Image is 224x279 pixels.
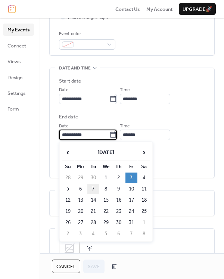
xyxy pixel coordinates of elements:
[75,217,87,228] td: 27
[59,123,68,130] span: Date
[87,229,99,239] td: 4
[138,217,150,228] td: 1
[75,173,87,183] td: 29
[87,184,99,194] td: 7
[87,173,99,183] td: 30
[7,42,26,50] span: Connect
[100,206,112,217] td: 22
[75,229,87,239] td: 3
[3,87,34,99] a: Settings
[125,161,137,172] th: Fr
[87,195,99,205] td: 14
[3,40,34,52] a: Connect
[113,206,125,217] td: 23
[146,5,172,13] a: My Account
[75,161,87,172] th: Mo
[113,229,125,239] td: 6
[62,184,74,194] td: 5
[100,161,112,172] th: We
[75,195,87,205] td: 13
[3,55,34,67] a: Views
[100,184,112,194] td: 8
[138,206,150,217] td: 25
[59,86,68,94] span: Date
[7,58,21,65] span: Views
[75,206,87,217] td: 20
[113,195,125,205] td: 16
[87,161,99,172] th: Tu
[183,6,212,13] span: Upgrade 🚀
[125,206,137,217] td: 24
[62,206,74,217] td: 19
[3,24,34,35] a: My Events
[62,173,74,183] td: 28
[59,113,78,121] div: End date
[100,195,112,205] td: 15
[62,195,74,205] td: 12
[7,90,25,97] span: Settings
[59,77,81,85] div: Start date
[100,173,112,183] td: 1
[87,206,99,217] td: 21
[62,229,74,239] td: 2
[100,217,112,228] td: 29
[125,184,137,194] td: 10
[138,229,150,239] td: 8
[113,173,125,183] td: 2
[7,74,22,81] span: Design
[125,195,137,205] td: 17
[3,71,34,83] a: Design
[56,263,76,270] span: Cancel
[7,105,19,113] span: Form
[52,260,80,273] button: Cancel
[125,229,137,239] td: 7
[62,161,74,172] th: Su
[100,229,112,239] td: 5
[146,6,172,13] span: My Account
[75,145,137,161] th: [DATE]
[115,5,140,13] a: Contact Us
[138,173,150,183] td: 4
[59,238,80,259] div: ;
[62,217,74,228] td: 26
[138,184,150,194] td: 11
[87,217,99,228] td: 28
[138,195,150,205] td: 18
[113,184,125,194] td: 9
[113,217,125,228] td: 30
[120,86,130,94] span: Time
[115,6,140,13] span: Contact Us
[125,173,137,183] td: 3
[59,65,91,72] span: Date and time
[138,161,150,172] th: Sa
[62,145,74,160] span: ‹
[113,161,125,172] th: Th
[8,5,16,13] img: logo
[68,14,108,22] span: Link to Google Maps
[120,123,130,130] span: Time
[59,30,114,38] div: Event color
[75,184,87,194] td: 6
[125,217,137,228] td: 31
[3,103,34,115] a: Form
[7,26,29,34] span: My Events
[179,3,216,15] button: Upgrade🚀
[139,145,150,160] span: ›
